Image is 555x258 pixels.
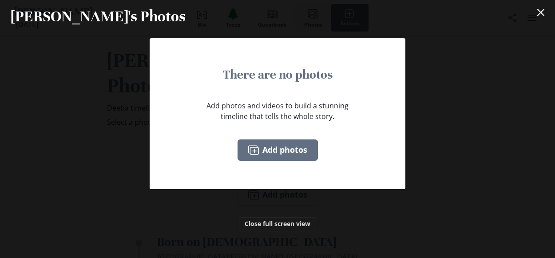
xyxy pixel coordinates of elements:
[11,7,186,26] h2: [PERSON_NAME]'s Photos
[239,217,316,231] button: Close full screen view
[532,4,550,21] button: Close
[238,139,318,161] button: Add photos
[157,67,398,83] h3: There are no photos
[157,100,398,122] p: Add photos and videos to build a stunning timeline that tells the whole story.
